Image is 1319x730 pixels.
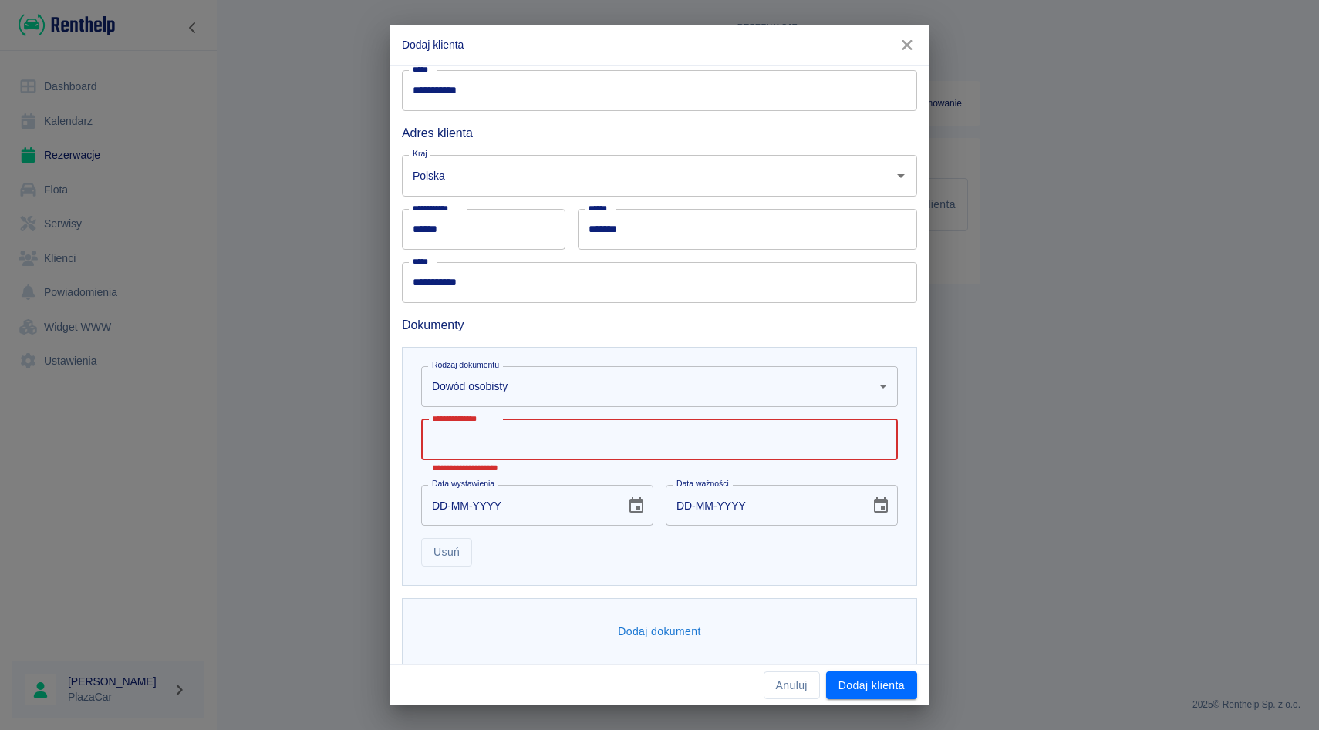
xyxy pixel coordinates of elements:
button: Dodaj dokument [612,617,707,646]
button: Usuń [421,538,472,567]
button: Choose date [865,490,896,521]
button: Otwórz [890,165,912,187]
h6: Dokumenty [402,315,917,335]
button: Anuluj [764,671,820,700]
input: DD-MM-YYYY [421,485,615,526]
label: Data wystawienia [432,478,494,489]
input: DD-MM-YYYY [666,485,859,526]
label: Rodzaj dokumentu [432,359,499,371]
button: Dodaj klienta [826,671,917,700]
label: Kraj [413,148,427,160]
label: Data ważności [676,478,729,489]
h6: Adres klienta [402,123,917,143]
button: Choose date [621,490,652,521]
h2: Dodaj klienta [390,25,929,65]
div: Dowód osobisty [421,366,898,407]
